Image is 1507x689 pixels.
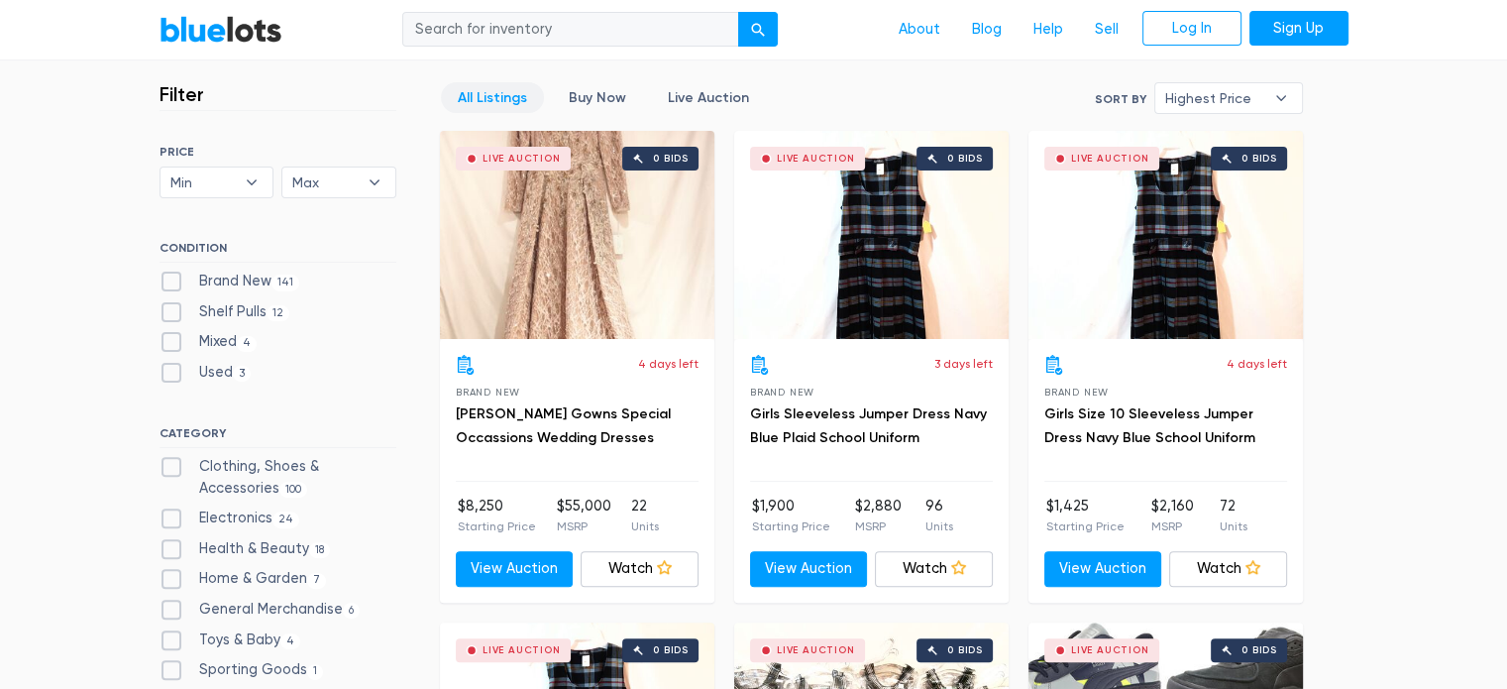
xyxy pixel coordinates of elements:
a: Help [1018,11,1079,49]
span: 100 [279,482,308,498]
a: Watch [875,551,993,587]
a: View Auction [750,551,868,587]
b: ▾ [231,168,272,197]
div: Live Auction [1071,154,1149,164]
span: Brand New [1044,387,1109,398]
li: $55,000 [556,496,610,535]
a: Watch [581,551,699,587]
h6: CATEGORY [160,426,396,448]
span: 7 [307,573,327,589]
span: 24 [272,512,300,527]
span: Min [170,168,236,197]
p: Units [631,517,659,535]
p: Starting Price [458,517,536,535]
h6: PRICE [160,145,396,159]
h6: CONDITION [160,241,396,263]
label: Health & Beauty [160,538,331,560]
span: 18 [309,542,331,558]
a: Blog [956,11,1018,49]
p: MSRP [556,517,610,535]
a: [PERSON_NAME] Gowns Special Occassions Wedding Dresses [456,405,671,446]
a: All Listings [441,82,544,113]
div: Live Auction [777,645,855,655]
p: Starting Price [1046,517,1125,535]
span: 141 [271,275,300,290]
a: Live Auction 0 bids [1028,131,1303,339]
div: 0 bids [1241,645,1277,655]
span: 4 [280,633,301,649]
a: About [883,11,956,49]
div: Live Auction [1071,645,1149,655]
a: Watch [1169,551,1287,587]
p: 4 days left [1227,355,1287,373]
li: $1,900 [752,496,830,535]
label: Sort By [1095,90,1146,108]
span: Brand New [750,387,814,398]
p: MSRP [854,517,901,535]
span: 12 [267,305,290,321]
p: Units [925,517,953,535]
label: Shelf Pulls [160,301,290,323]
a: Live Auction 0 bids [734,131,1009,339]
a: BlueLots [160,15,282,44]
div: 0 bids [947,645,983,655]
span: Max [292,168,358,197]
li: $1,425 [1046,496,1125,535]
b: ▾ [1260,83,1302,113]
p: Starting Price [752,517,830,535]
li: 22 [631,496,659,535]
input: Search for inventory [402,12,739,48]
b: ▾ [354,168,395,197]
label: Sporting Goods [160,659,324,681]
div: 0 bids [1241,154,1277,164]
div: 0 bids [653,154,689,164]
label: General Merchandise [160,599,361,621]
label: Clothing, Shoes & Accessories [160,456,396,499]
div: Live Auction [483,154,561,164]
li: $8,250 [458,496,536,535]
label: Brand New [160,271,300,292]
span: Highest Price [1165,83,1264,113]
a: View Auction [1044,551,1162,587]
h3: Filter [160,82,204,106]
p: 3 days left [934,355,993,373]
div: 0 bids [653,645,689,655]
label: Mixed [160,331,258,353]
div: 0 bids [947,154,983,164]
label: Used [160,362,252,384]
li: $2,880 [854,496,901,535]
span: 3 [233,366,252,382]
label: Home & Garden [160,568,327,590]
a: Log In [1142,11,1241,47]
a: Sign Up [1249,11,1348,47]
p: MSRP [1150,517,1193,535]
li: 72 [1220,496,1247,535]
li: $2,160 [1150,496,1193,535]
div: Live Auction [483,645,561,655]
span: Brand New [456,387,520,398]
label: Electronics [160,508,300,529]
a: Girls Size 10 Sleeveless Jumper Dress Navy Blue School Uniform [1044,405,1255,446]
a: Sell [1079,11,1134,49]
span: 6 [343,603,361,619]
span: 1 [307,664,324,680]
a: Live Auction [651,82,766,113]
div: Live Auction [777,154,855,164]
a: Girls Sleeveless Jumper Dress Navy Blue Plaid School Uniform [750,405,987,446]
label: Toys & Baby [160,630,301,651]
a: View Auction [456,551,574,587]
a: Live Auction 0 bids [440,131,714,339]
p: Units [1220,517,1247,535]
li: 96 [925,496,953,535]
a: Buy Now [552,82,643,113]
p: 4 days left [638,355,699,373]
span: 4 [237,336,258,352]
